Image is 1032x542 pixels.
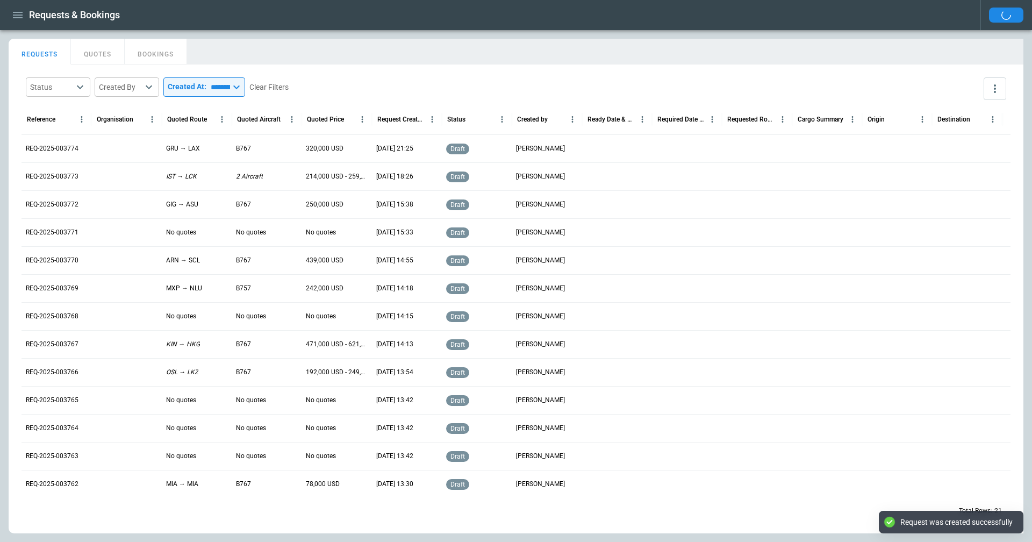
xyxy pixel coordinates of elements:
div: Requested Route [727,116,775,123]
p: No quotes [236,228,266,237]
p: Kenneth Wong [516,172,565,181]
span: draft [448,313,467,320]
p: 10/09/2025 14:18 [376,284,413,293]
button: Reference column menu [75,112,89,126]
p: B767 [236,340,251,349]
p: Kenneth Wong [516,256,565,265]
div: Status [30,82,73,92]
p: No quotes [166,396,196,405]
p: GRU → LAX [166,144,200,153]
p: 320,000 USD [306,144,343,153]
p: REQ-2025-003773 [26,172,78,181]
p: REQ-2025-003774 [26,144,78,153]
span: draft [448,229,467,237]
p: REQ-2025-003770 [26,256,78,265]
div: Created by [517,116,548,123]
span: draft [448,397,467,404]
p: No quotes [306,228,336,237]
button: Clear Filters [249,81,289,94]
p: KIN → HKG [166,340,200,349]
div: Quoted Route [167,116,207,123]
p: 10/09/2025 21:25 [376,144,413,153]
span: draft [448,341,467,348]
button: Ready Date & Time (UTC-04:00) column menu [635,112,649,126]
p: No quotes [306,424,336,433]
p: 78,000 USD [306,480,340,489]
p: MXP → NLU [166,284,202,293]
p: No quotes [306,452,336,461]
p: 439,000 USD [306,256,343,265]
p: B767 [236,144,251,153]
p: 10/09/2025 13:54 [376,368,413,377]
p: No quotes [236,452,266,461]
p: ARN → SCL [166,256,200,265]
p: Tyler Porteous [516,424,565,433]
p: REQ-2025-003765 [26,396,78,405]
p: REQ-2025-003771 [26,228,78,237]
p: REQ-2025-003763 [26,452,78,461]
div: Destination [937,116,970,123]
div: Quoted Price [307,116,344,123]
button: Destination column menu [986,112,1000,126]
button: Required Date & Time (UTC-04:00) column menu [705,112,719,126]
span: draft [448,369,467,376]
p: Kenneth Wong [516,284,565,293]
div: Request Created At (UTC-04:00) [377,116,425,123]
button: REQUESTS [9,39,71,65]
p: 192,000 USD - 249,000 USD [306,368,367,377]
div: Origin [868,116,885,123]
button: Quoted Aircraft column menu [285,112,299,126]
button: Cargo Summary column menu [845,112,859,126]
p: 10/09/2025 15:33 [376,228,413,237]
button: Quoted Route column menu [215,112,229,126]
h1: Requests & Bookings [29,9,120,22]
p: 242,000 USD [306,284,343,293]
span: draft [448,425,467,432]
button: QUOTES [71,39,125,65]
div: Quoted Aircraft [237,116,281,123]
button: Requested Route column menu [776,112,790,126]
div: Request was created successfully [900,517,1013,527]
p: No quotes [166,228,196,237]
p: Kenneth Wong [516,144,565,153]
p: No quotes [236,312,266,321]
p: 10/09/2025 14:15 [376,312,413,321]
button: more [984,77,1006,100]
p: B767 [236,480,251,489]
p: REQ-2025-003767 [26,340,78,349]
span: draft [448,453,467,460]
span: draft [448,481,467,488]
div: Required Date & Time (UTC-04:00) [657,116,705,123]
p: Kenneth Wong [516,200,565,209]
button: Organisation column menu [145,112,159,126]
p: B767 [236,256,251,265]
div: Reference [27,116,55,123]
p: Kenneth Wong [516,228,565,237]
p: REQ-2025-003769 [26,284,78,293]
p: MIA → MIA [166,480,198,489]
p: Tyler Porteous [516,452,565,461]
p: 214,000 USD - 259,000 USD [306,172,367,181]
button: Status column menu [495,112,509,126]
p: 471,000 USD - 621,000 USD [306,340,367,349]
span: draft [448,201,467,209]
p: No quotes [166,312,196,321]
div: Organisation [97,116,133,123]
p: Tyler Porteous [516,480,565,489]
p: Tyler Porteous [516,312,565,321]
p: No quotes [306,396,336,405]
div: Created By [99,82,142,92]
p: OSL → LKZ [166,368,198,377]
button: Origin column menu [915,112,929,126]
p: B767 [236,368,251,377]
p: REQ-2025-003766 [26,368,78,377]
p: GIG → ASU [166,200,198,209]
div: Cargo Summary [798,116,843,123]
p: No quotes [236,396,266,405]
button: Request Created At (UTC-04:00) column menu [425,112,439,126]
p: REQ-2025-003772 [26,200,78,209]
span: draft [448,257,467,265]
p: Kenneth Wong [516,340,565,349]
p: B767 [236,200,251,209]
p: 10/09/2025 13:42 [376,396,413,405]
